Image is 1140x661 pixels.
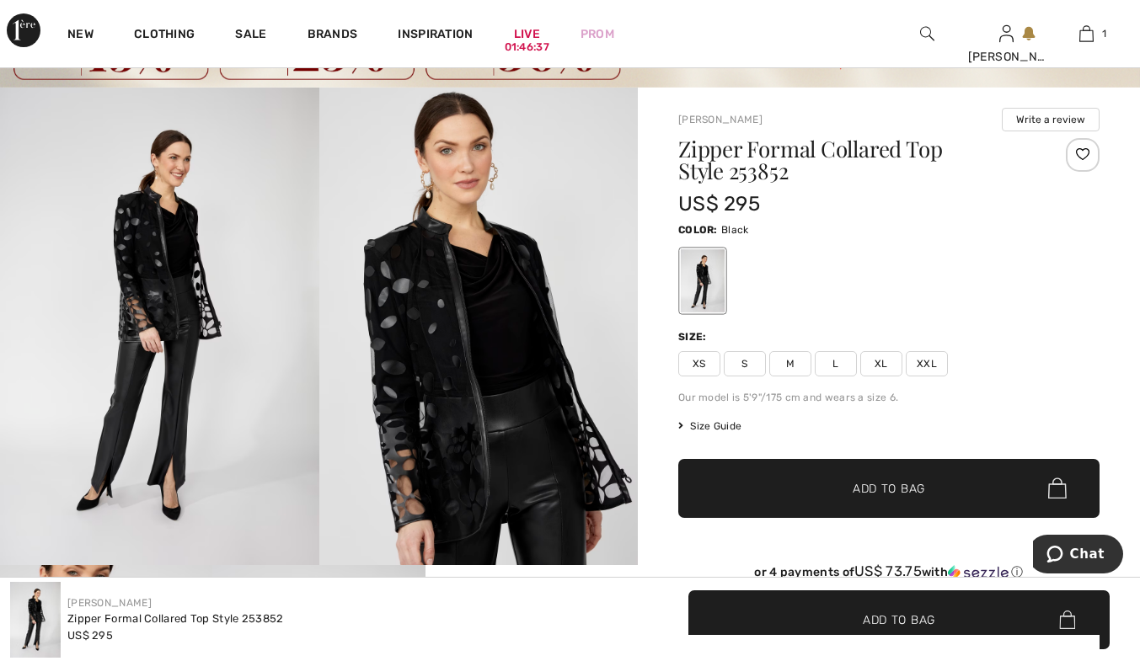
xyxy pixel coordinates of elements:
span: M [769,351,811,376]
a: 1 [1047,24,1126,44]
h1: Zipper Formal Collared Top Style 253852 [678,138,1030,182]
a: Brands [308,27,358,45]
div: Size: [678,329,710,344]
iframe: Opens a widget where you can chat to one of our agents [1033,535,1123,577]
img: Bag.svg [1048,477,1067,499]
a: [PERSON_NAME] [678,114,763,125]
a: Live01:46:37 [514,25,540,43]
img: 1ère Avenue [7,13,40,47]
div: Zipper Formal Collared Top Style 253852 [67,610,284,627]
div: Our model is 5'9"/175 cm and wears a size 6. [678,390,1100,405]
img: search the website [920,24,934,44]
img: My Info [999,24,1014,44]
span: US$ 73.75 [854,562,922,579]
img: Sezzle [948,565,1009,580]
div: or 4 payments of with [678,563,1100,580]
img: Zipper Formal Collared Top Style 253852. 2 [319,88,639,566]
a: Prom [581,25,614,43]
a: Sign In [999,25,1014,41]
button: Add to Bag [678,459,1100,518]
span: XXL [906,351,948,376]
span: L [815,351,857,376]
a: New [67,27,94,45]
span: Add to Bag [863,610,935,628]
img: Bag.svg [1059,610,1075,629]
span: S [724,351,766,376]
div: 01:46:37 [505,40,549,56]
a: [PERSON_NAME] [67,597,152,609]
span: Color: [678,224,718,236]
span: US$ 295 [67,629,113,642]
span: US$ 295 [678,192,760,216]
span: 1 [1102,26,1106,41]
span: XS [678,351,720,376]
div: Black [681,249,725,312]
a: Clothing [134,27,195,45]
button: Add to Bag [688,590,1110,649]
img: My Bag [1079,24,1094,44]
span: Inspiration [398,27,473,45]
span: XL [860,351,902,376]
span: Size Guide [678,418,741,434]
div: or 4 payments ofUS$ 73.75withSezzle Click to learn more about Sezzle [678,563,1100,586]
span: Black [721,224,749,236]
img: Zipper Formal Collared Top Style 253852 [10,582,61,658]
div: [PERSON_NAME] [968,48,1046,66]
span: Add to Bag [853,479,925,497]
button: Write a review [1002,108,1100,131]
a: Sale [235,27,266,45]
